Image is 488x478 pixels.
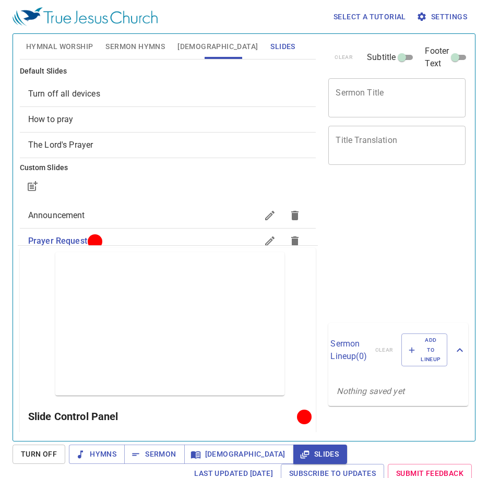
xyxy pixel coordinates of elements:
div: Turn off all devices [20,81,316,106]
button: Sermon [124,445,184,464]
span: Sermon Hymns [105,40,165,53]
span: Select a tutorial [334,10,406,23]
div: How to pray [20,107,316,132]
div: Prayer Request [20,229,316,254]
div: Sermon Lineup(0)clearAdd to Lineup [328,323,468,377]
span: Announcement [28,210,85,220]
span: [object Object] [28,140,93,150]
span: [DEMOGRAPHIC_DATA] [177,40,258,53]
button: Settings [414,7,471,27]
i: Nothing saved yet [337,386,404,396]
button: Turn Off [13,445,65,464]
span: Sermon [133,448,176,461]
span: Turn Off [21,448,57,461]
span: Settings [419,10,467,23]
span: Hymnal Worship [26,40,93,53]
button: Add to Lineup [401,333,447,366]
span: [DEMOGRAPHIC_DATA] [193,448,285,461]
span: Prayer Request [28,236,87,246]
div: The Lord's Prayer [20,133,316,158]
h6: Custom Slides [20,162,316,174]
button: Slides [293,445,347,464]
button: Hymns [69,445,125,464]
span: [object Object] [28,114,74,124]
iframe: from-child [324,176,439,319]
p: Sermon Lineup ( 0 ) [330,338,366,363]
span: [object Object] [28,89,100,99]
span: Hymns [77,448,116,461]
span: Slides [302,448,339,461]
h6: Default Slides [20,66,316,77]
button: [DEMOGRAPHIC_DATA] [184,445,294,464]
span: Subtitle [367,51,396,64]
button: Select a tutorial [329,7,410,27]
span: Slides [270,40,295,53]
h6: Slide Control Panel [28,408,301,425]
span: Footer Text [425,45,449,70]
div: Announcement [20,203,316,228]
span: Add to Lineup [408,336,441,364]
img: True Jesus Church [13,7,158,26]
